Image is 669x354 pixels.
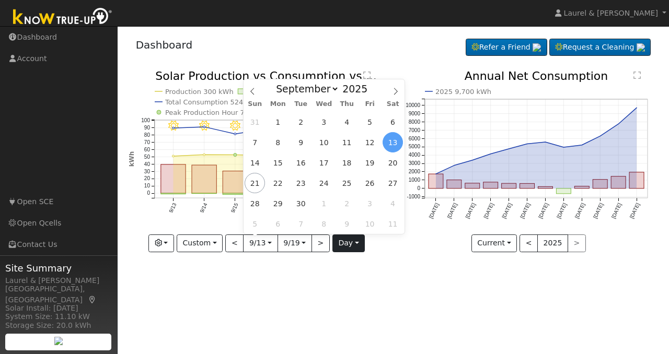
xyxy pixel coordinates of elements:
rect: onclick="" [502,184,516,189]
text: [DATE] [537,202,549,219]
rect: onclick="" [629,172,644,188]
span: October 7, 2025 [291,214,311,234]
img: retrieve [533,43,541,52]
span: September 8, 2025 [268,132,288,152]
rect: onclick="" [160,193,185,194]
span: September 9, 2025 [291,132,311,152]
span: September 17, 2025 [314,152,334,173]
span: Site Summary [5,261,112,275]
circle: onclick="" [435,173,437,175]
text: 9/14 [199,202,208,214]
input: Year [339,83,377,95]
i: 9/14 - Clear [199,121,210,131]
span: Thu [336,101,359,108]
text: 100 [141,117,150,123]
span: September 21, 2025 [245,173,265,193]
span: October 3, 2025 [360,193,380,214]
span: September 23, 2025 [291,173,311,193]
span: September 12, 2025 [360,132,380,152]
span: September 30, 2025 [291,193,311,214]
text: kWh [128,151,135,167]
div: Solar Install: [DATE] [5,303,112,314]
span: September 4, 2025 [337,112,357,132]
text: 9/13 [168,202,177,214]
circle: onclick="" [203,154,205,156]
text: [DATE] [501,202,513,219]
span: September 27, 2025 [383,173,403,193]
text: 70 [144,139,150,145]
button: < [225,234,244,252]
text: Annual Net Consumption [465,69,608,82]
span: October 6, 2025 [268,214,288,234]
circle: onclick="" [636,107,638,109]
span: September 19, 2025 [360,152,380,173]
text: 20 [144,176,150,182]
div: Storage Size: 20.0 kWh [5,320,112,331]
text: 4000 [409,152,421,158]
span: Wed [313,101,336,108]
span: October 1, 2025 [314,193,334,214]
a: Refer a Friend [466,39,547,56]
rect: onclick="" [160,164,185,193]
text: 7000 [409,127,421,133]
div: System Size: 11.10 kW [5,311,112,322]
span: September 13, 2025 [383,132,403,152]
text:  [633,71,641,79]
span: Mon [267,101,290,108]
text: -1000 [407,194,420,199]
span: September 24, 2025 [314,173,334,193]
span: September 5, 2025 [360,112,380,132]
span: October 10, 2025 [360,214,380,234]
circle: onclick="" [490,153,492,155]
text: 5000 [409,144,421,150]
text: 40 [144,161,150,167]
a: Map [88,296,97,304]
text: 10000 [406,102,420,108]
text: 50 [144,154,150,160]
text: [DATE] [610,202,622,219]
rect: onclick="" [520,184,535,188]
span: September 25, 2025 [337,173,357,193]
button: 9/19 [278,234,312,252]
span: September 11, 2025 [337,132,357,152]
button: 2025 [537,234,568,252]
text: 9/15 [229,202,239,214]
img: retrieve [637,43,645,52]
span: September 28, 2025 [245,193,265,214]
a: Dashboard [136,39,193,51]
span: September 14, 2025 [245,152,265,173]
rect: onclick="" [192,165,216,193]
text: 9000 [409,111,421,116]
span: September 7, 2025 [245,132,265,152]
circle: onclick="" [203,126,205,128]
span: September 18, 2025 [337,152,357,173]
rect: onclick="" [223,193,247,194]
a: Request a Cleaning [549,39,651,56]
span: October 8, 2025 [314,214,334,234]
text: 60 [144,147,150,152]
span: Sat [382,101,405,108]
rect: onclick="" [538,187,553,189]
select: Month [271,82,339,95]
i: 9/13 - Clear [168,121,178,131]
span: September 16, 2025 [291,152,311,173]
text: [DATE] [519,202,531,219]
text: 6000 [409,136,421,141]
text: 8000 [409,119,421,125]
text: 30 [144,169,150,174]
span: September 29, 2025 [268,193,288,214]
button: < [520,234,538,252]
span: October 9, 2025 [337,214,357,234]
text: Solar Production vs Consumption vs ... [155,69,377,82]
circle: onclick="" [471,159,474,161]
span: October 4, 2025 [383,193,403,214]
rect: onclick="" [593,180,608,188]
rect: onclick="" [557,188,571,194]
span: Fri [359,101,382,108]
text: [DATE] [446,202,458,219]
text: [DATE] [483,202,495,219]
button: day [332,234,365,252]
circle: onclick="" [453,164,455,167]
i: 9/15 - Clear [230,121,240,131]
span: September 26, 2025 [360,173,380,193]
